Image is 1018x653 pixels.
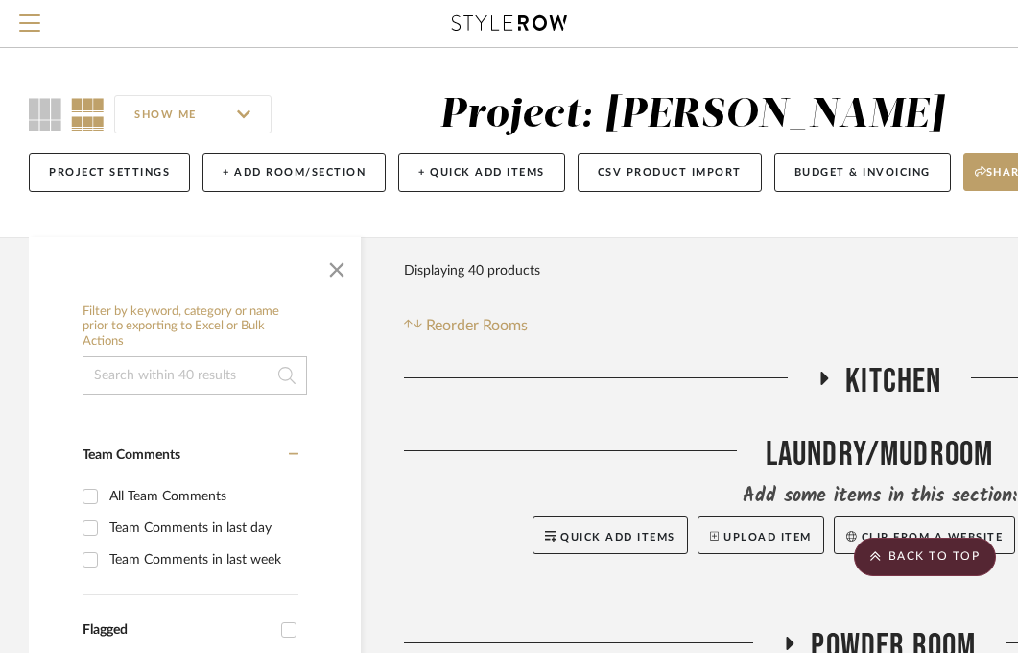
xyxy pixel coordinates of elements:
button: Close [318,247,356,285]
div: Project: [PERSON_NAME] [439,95,944,135]
button: Reorder Rooms [404,314,528,337]
button: Quick Add Items [533,516,688,554]
h6: Filter by keyword, category or name prior to exporting to Excel or Bulk Actions [83,304,307,350]
button: + Quick Add Items [398,153,565,192]
button: CSV Product Import [578,153,762,192]
button: Upload Item [698,516,824,554]
span: Team Comments [83,448,180,462]
scroll-to-top-button: BACK TO TOP [854,538,996,576]
button: Clip from a website [834,516,1015,554]
span: Quick Add Items [560,532,675,543]
div: All Team Comments [109,481,294,512]
div: Displaying 40 products [404,252,540,290]
span: Reorder Rooms [426,314,528,337]
div: Team Comments in last week [109,544,294,575]
button: Budget & Invoicing [774,153,951,192]
button: + Add Room/Section [202,153,386,192]
input: Search within 40 results [83,356,307,395]
div: Flagged [83,622,272,639]
div: Team Comments in last day [109,513,294,544]
span: Kitchen [845,361,941,402]
button: Project Settings [29,153,190,192]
